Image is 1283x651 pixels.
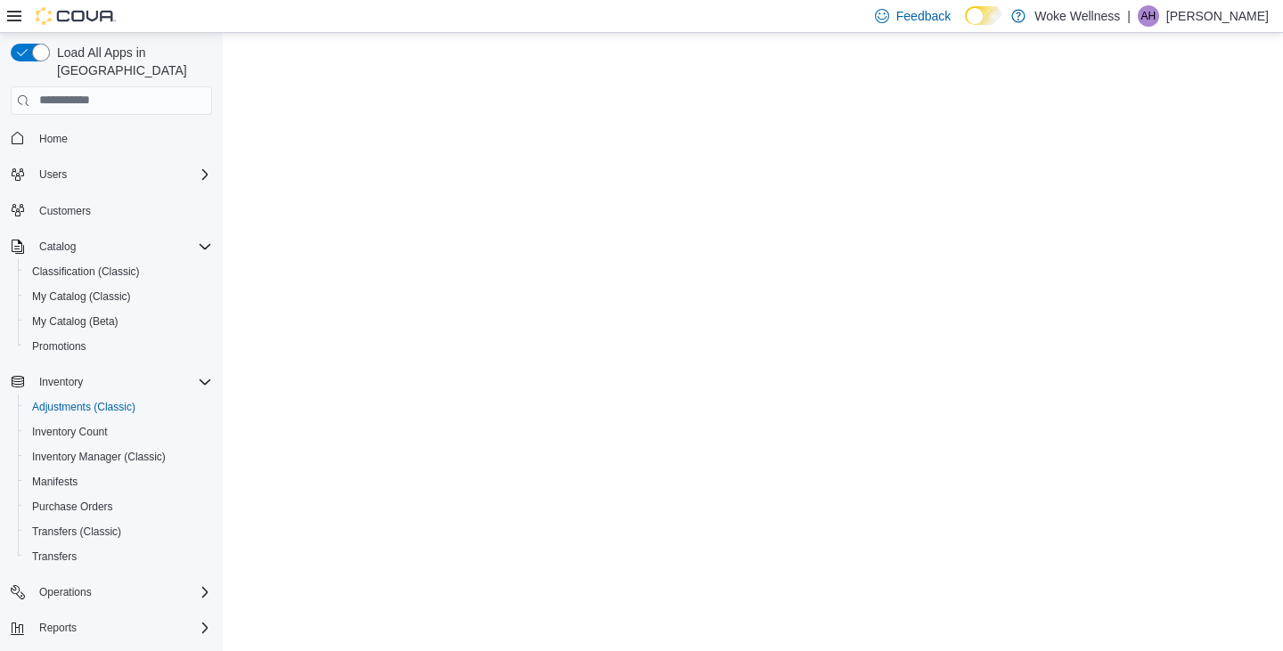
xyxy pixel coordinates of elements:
[39,204,91,218] span: Customers
[25,286,138,307] a: My Catalog (Classic)
[18,395,219,419] button: Adjustments (Classic)
[4,615,219,640] button: Reports
[32,549,77,564] span: Transfers
[25,261,147,282] a: Classification (Classic)
[18,469,219,494] button: Manifests
[32,128,75,150] a: Home
[25,336,94,357] a: Promotions
[32,199,212,222] span: Customers
[32,582,212,603] span: Operations
[25,521,212,542] span: Transfers (Classic)
[965,25,966,26] span: Dark Mode
[25,396,143,418] a: Adjustments (Classic)
[32,371,90,393] button: Inventory
[39,167,67,182] span: Users
[4,126,219,151] button: Home
[32,164,212,185] span: Users
[39,621,77,635] span: Reports
[896,7,951,25] span: Feedback
[39,585,92,599] span: Operations
[18,494,219,519] button: Purchase Orders
[18,334,219,359] button: Promotions
[1166,5,1269,27] p: [PERSON_NAME]
[32,525,121,539] span: Transfers (Classic)
[25,311,212,332] span: My Catalog (Beta)
[25,471,212,492] span: Manifests
[25,521,128,542] a: Transfers (Classic)
[32,371,212,393] span: Inventory
[36,7,116,25] img: Cova
[25,421,212,443] span: Inventory Count
[32,264,140,279] span: Classification (Classic)
[4,370,219,395] button: Inventory
[965,6,1002,25] input: Dark Mode
[25,446,173,468] a: Inventory Manager (Classic)
[4,234,219,259] button: Catalog
[1034,5,1120,27] p: Woke Wellness
[39,240,76,254] span: Catalog
[4,162,219,187] button: Users
[18,284,219,309] button: My Catalog (Classic)
[18,419,219,444] button: Inventory Count
[32,582,99,603] button: Operations
[18,444,219,469] button: Inventory Manager (Classic)
[32,475,78,489] span: Manifests
[32,236,83,257] button: Catalog
[4,580,219,605] button: Operations
[25,311,126,332] a: My Catalog (Beta)
[32,200,98,222] a: Customers
[25,546,84,567] a: Transfers
[25,396,212,418] span: Adjustments (Classic)
[32,339,86,354] span: Promotions
[39,375,83,389] span: Inventory
[32,314,118,329] span: My Catalog (Beta)
[25,336,212,357] span: Promotions
[32,236,212,257] span: Catalog
[39,132,68,146] span: Home
[32,289,131,304] span: My Catalog (Classic)
[25,471,85,492] a: Manifests
[4,198,219,224] button: Customers
[25,261,212,282] span: Classification (Classic)
[1141,5,1156,27] span: AH
[1138,5,1159,27] div: Amanda Hinkle
[1127,5,1131,27] p: |
[25,421,115,443] a: Inventory Count
[25,286,212,307] span: My Catalog (Classic)
[32,127,212,150] span: Home
[18,519,219,544] button: Transfers (Classic)
[32,617,84,639] button: Reports
[32,400,135,414] span: Adjustments (Classic)
[25,496,120,517] a: Purchase Orders
[18,309,219,334] button: My Catalog (Beta)
[18,544,219,569] button: Transfers
[18,259,219,284] button: Classification (Classic)
[25,496,212,517] span: Purchase Orders
[50,44,212,79] span: Load All Apps in [GEOGRAPHIC_DATA]
[32,500,113,514] span: Purchase Orders
[32,164,74,185] button: Users
[25,446,212,468] span: Inventory Manager (Classic)
[32,450,166,464] span: Inventory Manager (Classic)
[25,546,212,567] span: Transfers
[32,617,212,639] span: Reports
[32,425,108,439] span: Inventory Count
